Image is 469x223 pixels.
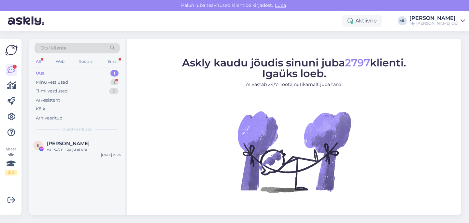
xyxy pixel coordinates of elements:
span: Askly kaudu jõudis sinuni juba klienti. Igaüks loeb. [182,56,406,79]
div: 0 [109,88,119,94]
div: Email [106,57,120,66]
p: AI vastab 24/7. Tööta nutikamalt juba täna. [182,81,406,88]
div: All [35,57,42,66]
div: Vaata siia [5,146,17,175]
div: 2 / 3 [5,170,17,175]
img: Askly Logo [5,44,18,56]
div: Kõik [36,106,45,112]
span: Luba [273,2,288,8]
div: Aktiivne [342,15,382,27]
div: [DATE] 10:25 [101,152,121,157]
div: Tiimi vestlused [36,88,68,94]
div: ML [398,16,407,25]
div: Uus [36,70,44,77]
div: Minu vestlused [36,79,68,86]
span: E [37,143,39,148]
div: valikut nii palju ei ole [47,146,121,152]
div: [PERSON_NAME] [409,16,458,21]
div: Web [54,57,66,66]
div: Arhiveeritud [36,115,63,121]
span: Otsi kliente [40,45,66,51]
span: Uued vestlused [62,126,92,132]
div: 1 [110,70,119,77]
img: No Chat active [235,93,353,210]
div: My [PERSON_NAME] OÜ [409,21,458,26]
span: 2797 [345,56,370,69]
div: AI Assistent [36,97,60,104]
span: Evelin Trei [47,141,90,146]
div: 1 [110,79,119,86]
div: Socials [78,57,94,66]
a: [PERSON_NAME]My [PERSON_NAME] OÜ [409,16,465,26]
